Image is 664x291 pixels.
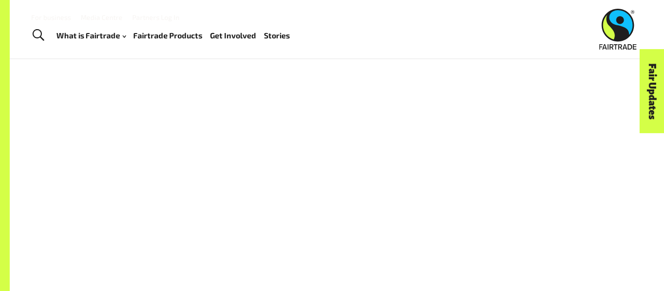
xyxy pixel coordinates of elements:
a: Toggle Search [26,23,50,48]
a: Fairtrade Products [133,29,202,43]
a: For business [31,13,71,21]
a: Get Involved [210,29,256,43]
a: Partners Log In [132,13,179,21]
a: What is Fairtrade [56,29,126,43]
img: Fairtrade Australia New Zealand logo [599,9,637,50]
a: Stories [264,29,290,43]
a: Media Centre [81,13,122,21]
